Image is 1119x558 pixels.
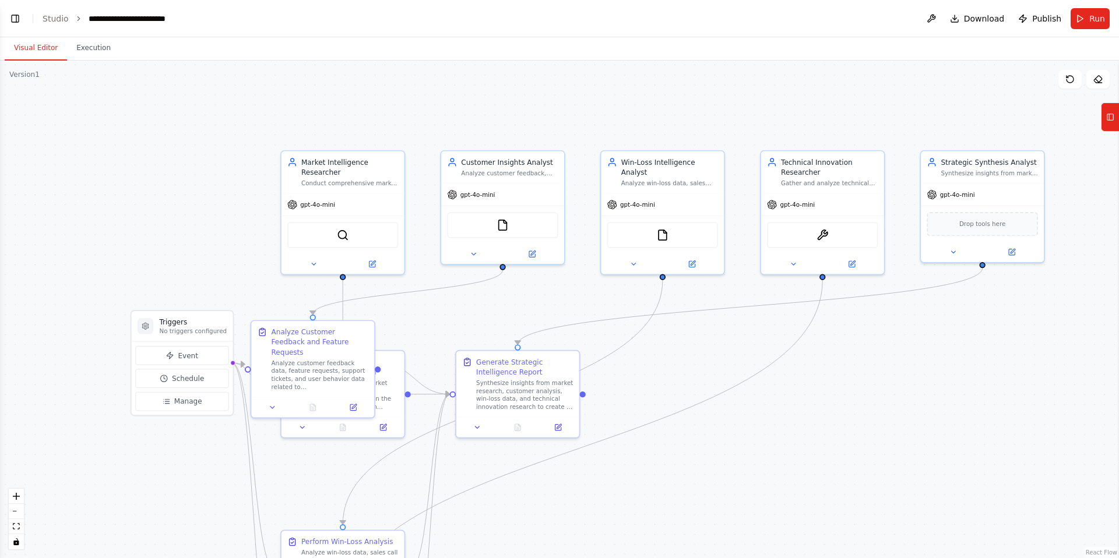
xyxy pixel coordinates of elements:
div: Win-Loss Intelligence AnalystAnalyze win-loss data, sales conversations, and prospect feedback to... [600,150,725,275]
div: Analyze Customer Feedback and Feature Requests [272,327,368,356]
button: Visual Editor [5,36,67,61]
button: Publish [1014,8,1066,29]
div: Generate Strategic Intelligence ReportSynthesize insights from market research, customer analysis... [455,350,580,439]
span: gpt-4o-mini [780,200,815,209]
g: Edge from triggers to 797e7e43-f55e-4478-bd8b-e1c5e139017a [232,358,245,369]
button: Run [1071,8,1110,29]
div: Win-Loss Intelligence Analyst [621,157,718,177]
button: Open in side panel [344,258,400,270]
button: No output available [322,421,364,433]
div: Gather and analyze technical research, lab findings, consultant insights, and emerging technology... [781,179,878,188]
button: zoom in [9,489,24,504]
button: Open in side panel [336,401,370,414]
span: Download [964,13,1005,24]
div: Synthesize insights from market research, customer feedback, win-loss analysis, and technical res... [941,169,1037,177]
button: No output available [497,421,539,433]
span: gpt-4o-mini [940,190,975,199]
div: Customer Insights Analyst [461,157,558,167]
div: Analyze customer feedback, feature requests, and support interactions to identify patterns, prior... [461,169,558,177]
img: SerpApiGoogleSearchTool [337,229,349,241]
span: Event [178,351,198,361]
div: Synthesize insights from market research, customer analysis, win-loss data, and technical innovat... [476,379,573,411]
button: Manage [135,392,228,411]
span: Schedule [172,373,204,383]
button: Show left sidebar [7,10,23,27]
button: zoom out [9,504,24,519]
div: Conduct comprehensive market research and competitive analysis for {company_focus_area}, gatherin... [301,179,398,188]
button: Open in side panel [983,246,1040,258]
button: Open in side panel [541,421,575,433]
nav: breadcrumb [43,13,188,24]
span: gpt-4o-mini [620,200,655,209]
img: FileReadTool [657,229,669,241]
div: Market Intelligence ResearcherConduct comprehensive market research and competitive analysis for ... [280,150,405,275]
img: ArxivPaperTool [817,229,829,241]
span: Publish [1032,13,1061,24]
div: Analyze win-loss data, sales conversations, and prospect feedback to identify key decision factor... [621,179,718,188]
a: React Flow attribution [1086,549,1117,556]
button: Open in side panel [664,258,720,270]
g: Edge from 6f6ce63f-9df6-411a-a2e1-5c99950af882 to 797e7e43-f55e-4478-bd8b-e1c5e139017a [308,270,508,315]
span: Manage [174,397,202,407]
span: gpt-4o-mini [460,190,495,199]
button: toggle interactivity [9,534,24,549]
div: Version 1 [9,70,40,79]
div: React Flow controls [9,489,24,549]
div: Generate Strategic Intelligence Report [476,357,573,377]
button: Download [945,8,1009,29]
button: Schedule [135,369,228,388]
div: Technical Innovation ResearcherGather and analyze technical research, lab findings, consultant in... [760,150,885,275]
span: gpt-4o-mini [300,200,335,209]
g: Edge from bcf77ab9-62be-425c-8519-b5a5e8673899 to c82d9384-9f70-4e50-8dd6-722973f47cc6 [338,280,348,345]
button: Open in side panel [824,258,880,270]
g: Edge from 797e7e43-f55e-4478-bd8b-e1c5e139017a to 9caa9810-7c22-4278-924d-981ebf455202 [381,359,449,400]
a: Studio [43,14,69,23]
div: Strategic Synthesis AnalystSynthesize insights from market research, customer feedback, win-loss ... [920,150,1044,263]
button: Event [135,346,228,365]
button: No output available [291,401,334,414]
div: Conduct Market Intelligence ResearchResearch the current market landscape for {company_focus_area... [280,350,405,439]
button: Open in side panel [366,421,400,433]
button: Open in side panel [504,248,560,260]
g: Edge from 3c11e118-b0dc-4149-a7d1-b65ac6c33895 to 9caa9810-7c22-4278-924d-981ebf455202 [513,268,988,344]
div: Technical Innovation Researcher [781,157,878,177]
div: Perform Win-Loss Analysis [301,536,393,546]
div: Market Intelligence Researcher [301,157,398,177]
button: fit view [9,519,24,534]
g: Edge from c82d9384-9f70-4e50-8dd6-722973f47cc6 to 9caa9810-7c22-4278-924d-981ebf455202 [411,389,450,399]
div: Conduct Market Intelligence Research [301,357,398,377]
div: TriggersNo triggers configuredEventScheduleManage [131,310,234,416]
img: FileReadTool [497,219,509,231]
span: Run [1089,13,1105,24]
div: Customer Insights AnalystAnalyze customer feedback, feature requests, and support interactions to... [440,150,565,265]
span: Drop tools here [959,219,1005,229]
div: Analyze customer feedback data, feature requests, support tickets, and user behavior data related... [272,359,368,391]
div: Strategic Synthesis Analyst [941,157,1037,167]
div: Research the current market landscape for {company_focus_area} in the software test automation in... [301,379,398,411]
p: No triggers configured [160,327,227,335]
button: Execution [67,36,120,61]
div: Analyze Customer Feedback and Feature RequestsAnalyze customer feedback data, feature requests, s... [251,320,375,418]
h3: Triggers [160,317,227,327]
